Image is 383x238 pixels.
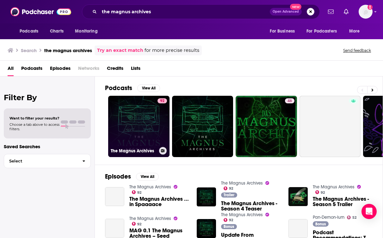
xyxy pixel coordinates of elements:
div: Open Intercom Messenger [361,204,377,219]
svg: Add a profile image [368,5,373,10]
span: 92 [137,223,141,226]
span: 92 [137,191,141,194]
a: 92 [224,186,233,190]
span: 92 [160,98,164,104]
button: open menu [71,25,106,37]
a: The Magnus Archives - Season 5 Trailer [313,196,373,207]
button: Select [4,154,91,168]
a: The Magnus Archives [221,212,263,217]
img: User Profile [359,5,373,19]
a: Show notifications dropdown [341,6,351,17]
a: Episodes [50,63,71,76]
span: For Business [270,27,295,36]
span: Bonus [315,222,326,226]
a: Pan-Demon-Ium [313,215,344,220]
h2: Podcasts [105,84,132,92]
img: The Magnus Archives - Season 5 Trailer [288,187,308,206]
span: Choose a tab above to access filters. [9,122,59,131]
a: Show notifications dropdown [325,6,336,17]
a: The Magnus Archives [129,216,171,221]
img: Podchaser - Follow, Share and Rate Podcasts [10,6,71,18]
button: open menu [345,25,368,37]
span: Monitoring [75,27,97,36]
a: The Magnus Archives ... in Spaaaace [105,187,124,206]
span: More [349,27,360,36]
h3: Search [21,47,37,53]
a: 92The Magnus Archives [108,96,170,157]
h3: The Magnus Archives [111,148,157,154]
a: Credits [107,63,123,76]
span: 92 [229,219,233,222]
a: All [8,63,14,76]
span: Want to filter your results? [9,116,59,120]
a: Podcasts [21,63,42,76]
a: MAG 0.1 The Magnus Archives – Seed [105,219,124,238]
a: Charts [46,25,67,37]
a: PodcastsView All [105,84,160,92]
span: 52 [352,216,356,219]
a: Try an exact match [97,47,143,54]
button: Open AdvancedNew [270,8,302,15]
input: Search podcasts, credits, & more... [99,7,270,17]
span: Trailer [224,193,234,197]
a: The Magnus Archives [221,180,263,186]
button: open menu [265,25,303,37]
a: The Magnus Archives - Season 4 Teaser [221,201,281,211]
span: 92 [229,187,233,190]
span: New [290,4,301,10]
span: Open Advanced [273,10,299,13]
p: Saved Searches [4,143,91,150]
a: EpisodesView All [105,173,159,180]
a: Lists [131,63,140,76]
a: The Magnus Archives ... in Spaaaace [129,196,189,207]
a: 46 [285,98,294,103]
button: View All [137,84,160,92]
h3: the magnus archives [44,47,92,53]
a: The Magnus Archives [129,184,171,190]
a: 92 [132,190,142,194]
span: Select [4,159,77,163]
a: 92 [132,222,142,226]
span: 46 [287,98,292,104]
a: The Magnus Archives [313,184,355,190]
span: Logged in as jackiemayer [359,5,373,19]
a: 46 [236,96,297,157]
span: Charts [50,27,64,36]
span: Networks [78,63,99,76]
span: Bonus [224,225,234,229]
button: Show profile menu [359,5,373,19]
span: For Podcasters [306,27,337,36]
h2: Episodes [105,173,131,180]
a: 52 [347,216,357,219]
span: Podcasts [20,27,38,36]
div: Search podcasts, credits, & more... [82,4,320,19]
a: 92 [158,98,167,103]
h2: Filter By [4,93,91,102]
button: Send feedback [341,48,373,53]
button: View All [136,173,159,180]
a: 92 [224,218,233,222]
span: 92 [321,191,325,194]
img: The Magnus Archives - Season 4 Teaser [197,187,216,207]
span: for more precise results [145,47,199,54]
a: 92 [315,190,325,194]
button: open menu [15,25,46,37]
button: open menu [302,25,346,37]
